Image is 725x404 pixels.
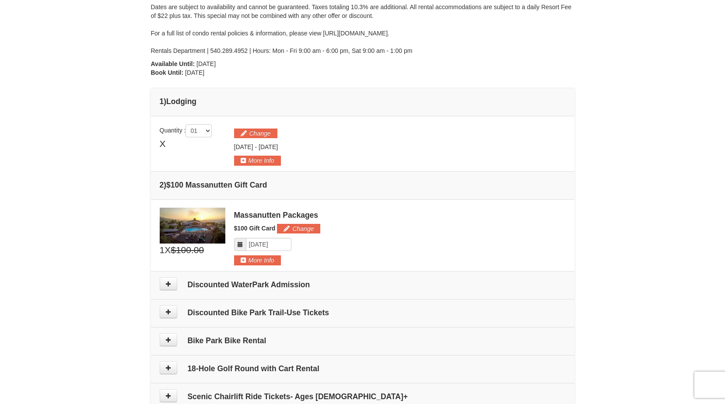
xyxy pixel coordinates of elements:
[234,129,277,138] button: Change
[255,143,257,150] span: -
[160,137,166,150] span: X
[234,156,281,165] button: More Info
[164,181,166,189] span: )
[234,255,281,265] button: More Info
[160,280,566,289] h4: Discounted WaterPark Admission
[160,308,566,317] h4: Discounted Bike Park Trail-Use Tickets
[160,208,225,244] img: 6619879-1.jpg
[160,392,566,401] h4: Scenic Chairlift Ride Tickets- Ages [DEMOGRAPHIC_DATA]+
[165,244,171,257] span: X
[160,97,566,106] h4: 1 Lodging
[160,336,566,345] h4: Bike Park Bike Rental
[259,143,278,150] span: [DATE]
[234,143,253,150] span: [DATE]
[160,127,212,134] span: Quantity :
[151,60,195,67] strong: Available Until:
[196,60,216,67] span: [DATE]
[234,211,566,219] div: Massanutten Packages
[171,244,204,257] span: $100.00
[160,181,566,189] h4: 2 $100 Massanutten Gift Card
[234,225,276,232] span: $100 Gift Card
[277,224,320,233] button: Change
[160,244,165,257] span: 1
[160,364,566,373] h4: 18-Hole Golf Round with Cart Rental
[185,69,204,76] span: [DATE]
[151,69,184,76] strong: Book Until:
[164,97,166,106] span: )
